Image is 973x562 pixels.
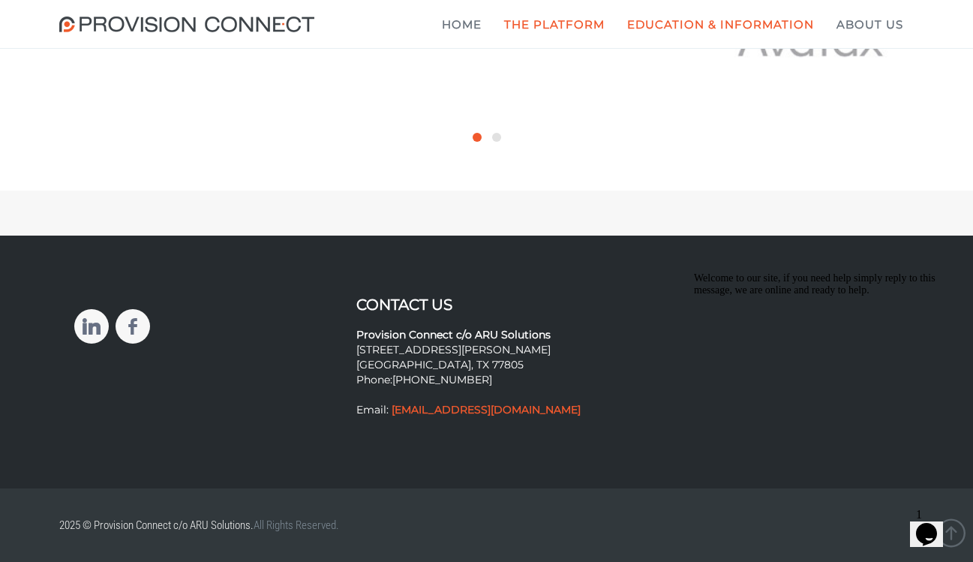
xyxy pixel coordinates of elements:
[910,502,958,547] iframe: chat widget
[6,6,248,29] span: Welcome to our site, if you need help simply reply to this message, we are online and ready to help.
[389,403,581,416] a: [EMAIL_ADDRESS][DOMAIN_NAME]
[59,511,476,539] p: 2025 © Provision Connect c/o ARU Solutions.
[356,313,617,418] p: [STREET_ADDRESS][PERSON_NAME] [GEOGRAPHIC_DATA], TX 77805 Phone: Email:
[254,518,339,532] span: All Rights Reserved.
[392,373,492,386] a: [PHONE_NUMBER]
[356,296,617,313] h3: Contact Us
[688,266,958,494] iframe: chat widget
[392,403,581,416] strong: [EMAIL_ADDRESS][DOMAIN_NAME]
[59,17,322,32] img: Provision Connect
[6,6,276,30] div: Welcome to our site, if you need help simply reply to this message, we are online and ready to help.
[356,328,551,341] strong: Provision Connect c/o ARU Solutions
